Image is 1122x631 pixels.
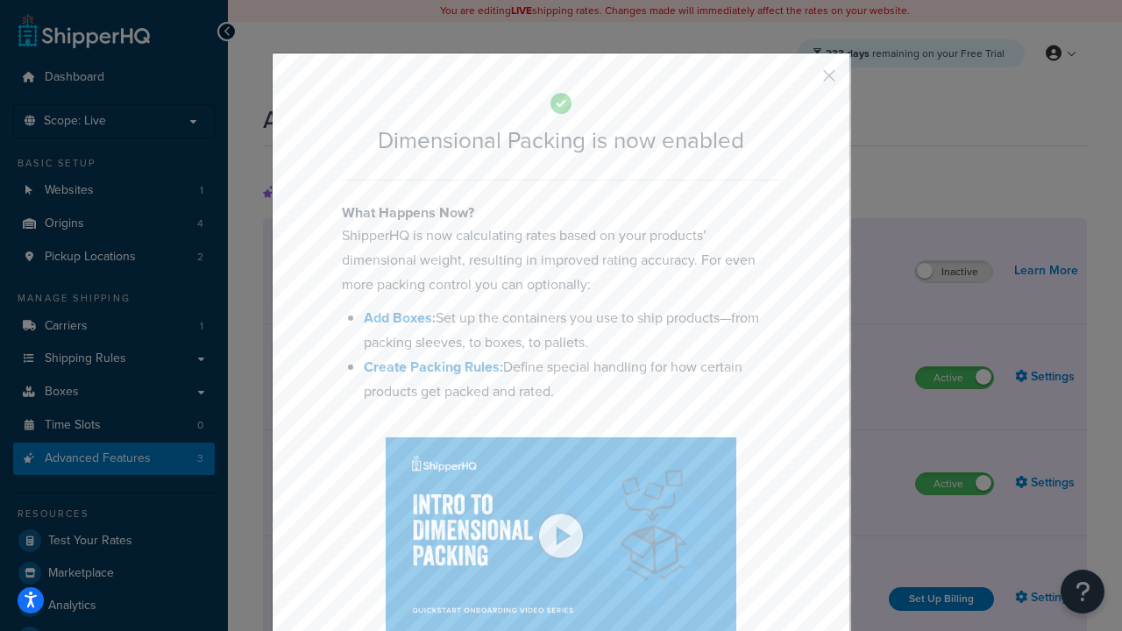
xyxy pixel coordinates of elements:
p: ShipperHQ is now calculating rates based on your products’ dimensional weight, resulting in impro... [342,223,780,297]
a: Add Boxes: [364,308,436,328]
li: Define special handling for how certain products get packed and rated. [364,355,780,404]
h4: What Happens Now? [342,202,780,223]
h2: Dimensional Packing is now enabled [342,128,780,153]
a: Create Packing Rules: [364,357,503,377]
li: Set up the containers you use to ship products—from packing sleeves, to boxes, to pallets. [364,306,780,355]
